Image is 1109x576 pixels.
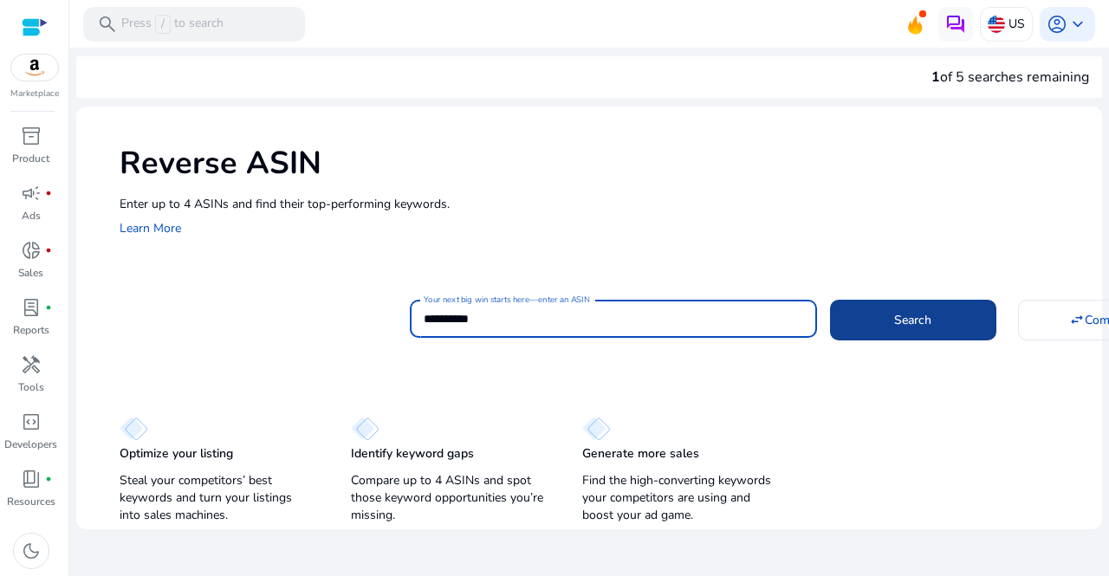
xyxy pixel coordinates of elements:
p: Compare up to 4 ASINs and spot those keyword opportunities you’re missing. [351,472,548,524]
p: Enter up to 4 ASINs and find their top-performing keywords. [120,195,1085,213]
mat-label: Your next big win starts here—enter an ASIN [424,294,589,306]
p: Optimize your listing [120,445,233,463]
a: Learn More [120,220,181,236]
span: fiber_manual_record [45,247,52,254]
span: donut_small [21,240,42,261]
img: diamond.svg [120,417,148,441]
span: fiber_manual_record [45,476,52,482]
p: Ads [22,208,41,223]
img: diamond.svg [351,417,379,441]
h1: Reverse ASIN [120,145,1085,182]
img: diamond.svg [582,417,611,441]
p: Marketplace [10,87,59,100]
span: code_blocks [21,411,42,432]
p: US [1008,9,1025,39]
span: inventory_2 [21,126,42,146]
span: dark_mode [21,540,42,561]
p: Developers [4,437,57,452]
span: book_4 [21,469,42,489]
img: amazon.svg [11,55,58,81]
mat-icon: swap_horiz [1069,312,1085,327]
img: us.svg [988,16,1005,33]
span: 1 [931,68,940,87]
button: Search [830,300,996,340]
span: keyboard_arrow_down [1067,14,1088,35]
p: Resources [7,494,55,509]
p: Sales [18,265,43,281]
p: Reports [13,322,49,338]
div: of 5 searches remaining [931,67,1089,87]
p: Tools [18,379,44,395]
p: Press to search [121,15,224,34]
span: account_circle [1047,14,1067,35]
span: search [97,14,118,35]
span: campaign [21,183,42,204]
span: Search [894,311,931,329]
p: Generate more sales [582,445,699,463]
p: Identify keyword gaps [351,445,474,463]
p: Product [12,151,49,166]
p: Find the high-converting keywords your competitors are using and boost your ad game. [582,472,779,524]
span: fiber_manual_record [45,190,52,197]
p: Steal your competitors’ best keywords and turn your listings into sales machines. [120,472,316,524]
span: lab_profile [21,297,42,318]
span: handyman [21,354,42,375]
span: fiber_manual_record [45,304,52,311]
span: / [155,15,171,34]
